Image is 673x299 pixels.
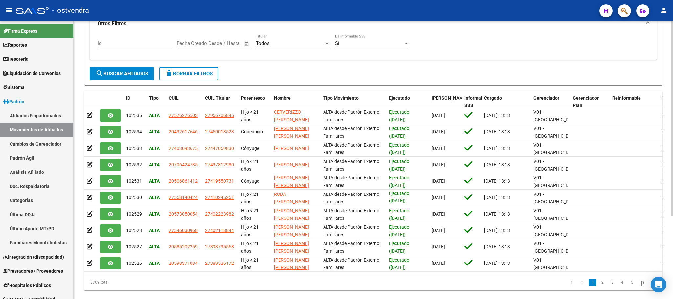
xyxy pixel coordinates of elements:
[484,146,510,151] span: [DATE] 13:13
[96,69,103,77] mat-icon: search
[169,146,198,151] span: 27403093675
[3,282,51,289] span: Hospitales Públicos
[256,40,270,46] span: Todos
[484,195,510,200] span: [DATE] 13:13
[169,162,198,167] span: 20706424785
[149,195,160,200] strong: ALTA
[533,175,578,188] span: V01 - [GEOGRAPHIC_DATA]
[126,228,142,233] span: 102528
[533,142,578,155] span: V01 - [GEOGRAPHIC_DATA]
[274,109,309,130] span: CERVERIZZO [PERSON_NAME] [PERSON_NAME]
[205,178,234,184] span: 27419550731
[389,126,409,139] span: Ejecutado ([DATE])
[205,162,234,167] span: 27437812980
[241,159,258,172] span: Hijo < 21 años
[598,279,606,286] a: 2
[205,195,234,200] span: 27410245251
[169,228,198,233] span: 27546030968
[149,261,160,266] strong: ALTA
[389,142,409,155] span: Ejecutado ([DATE])
[323,109,379,122] span: ALTA desde Padrón Externo Familiares
[169,244,198,249] span: 20585202259
[3,27,37,34] span: Firma Express
[126,261,142,266] span: 102526
[205,211,234,217] span: 27402223982
[628,279,636,286] a: 5
[274,126,309,139] span: [PERSON_NAME] [PERSON_NAME]
[533,159,578,172] span: V01 - [GEOGRAPHIC_DATA]
[389,159,409,172] span: Ejecutado ([DATE])
[205,113,234,118] span: 27956706845
[627,277,637,288] li: page 5
[241,95,265,101] span: Parentesco
[323,208,379,221] span: ALTA desde Padrón Externo Familiares
[126,178,142,184] span: 102531
[429,91,462,113] datatable-header-cell: Fecha Formal
[323,126,379,139] span: ALTA desde Padrón Externo Familiares
[52,3,89,18] span: - ostvendra
[241,208,258,221] span: Hijo < 21 años
[610,91,659,113] datatable-header-cell: Reinformable
[484,244,510,249] span: [DATE] 13:13
[126,95,130,101] span: ID
[588,277,597,288] li: page 1
[533,126,578,139] span: V01 - [GEOGRAPHIC_DATA]
[149,129,160,134] strong: ALTA
[531,91,570,113] datatable-header-cell: Gerenciador
[149,162,160,167] strong: ALTA
[651,277,666,292] div: Open Intercom Messenger
[169,178,198,184] span: 20506861412
[570,91,610,113] datatable-header-cell: Gerenciador Plan
[205,244,234,249] span: 27393735568
[84,274,199,290] div: 3769 total
[389,241,409,254] span: Ejecutado ([DATE])
[149,146,160,151] strong: ALTA
[617,277,627,288] li: page 4
[323,142,379,155] span: ALTA desde Padrón Externo Familiares
[389,257,409,270] span: Ejecutado ([DATE])
[169,261,198,266] span: 20598371084
[660,6,668,14] mat-icon: person
[149,113,160,118] strong: ALTA
[533,257,578,270] span: V01 - [GEOGRAPHIC_DATA]
[323,241,379,254] span: ALTA desde Padrón Externo Familiares
[169,129,198,134] span: 20432617646
[274,192,309,204] span: RODA [PERSON_NAME]
[389,109,409,122] span: Ejecutado ([DATE])
[607,277,617,288] li: page 3
[243,40,251,48] button: Open calendar
[177,40,198,46] input: Start date
[321,91,386,113] datatable-header-cell: Tipo Movimiento
[462,91,482,113] datatable-header-cell: Informable SSS
[323,159,379,172] span: ALTA desde Padrón Externo Familiares
[205,261,234,266] span: 27389526172
[533,109,578,122] span: V01 - [GEOGRAPHIC_DATA]
[274,146,309,151] span: [PERSON_NAME]
[432,113,445,118] span: [DATE]
[484,211,510,217] span: [DATE] 13:13
[567,279,575,286] a: go to first page
[126,146,142,151] span: 102533
[205,228,234,233] span: 27402118844
[241,178,259,184] span: Cónyuge
[484,113,510,118] span: [DATE] 13:13
[204,40,236,46] input: End date
[589,279,596,286] a: 1
[169,211,198,217] span: 20573050054
[484,178,510,184] span: [DATE] 13:13
[432,261,445,266] span: [DATE]
[432,178,445,184] span: [DATE]
[432,146,445,151] span: [DATE]
[241,146,259,151] span: Cónyuge
[3,56,29,63] span: Tesorería
[432,244,445,249] span: [DATE]
[149,178,160,184] strong: ALTA
[533,95,559,101] span: Gerenciador
[274,257,309,270] span: [PERSON_NAME] [PERSON_NAME]
[432,95,467,101] span: [PERSON_NAME]
[96,71,148,77] span: Buscar Afiliados
[533,241,578,254] span: V01 - [GEOGRAPHIC_DATA]
[126,244,142,249] span: 102527
[149,244,160,249] strong: ALTA
[597,277,607,288] li: page 2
